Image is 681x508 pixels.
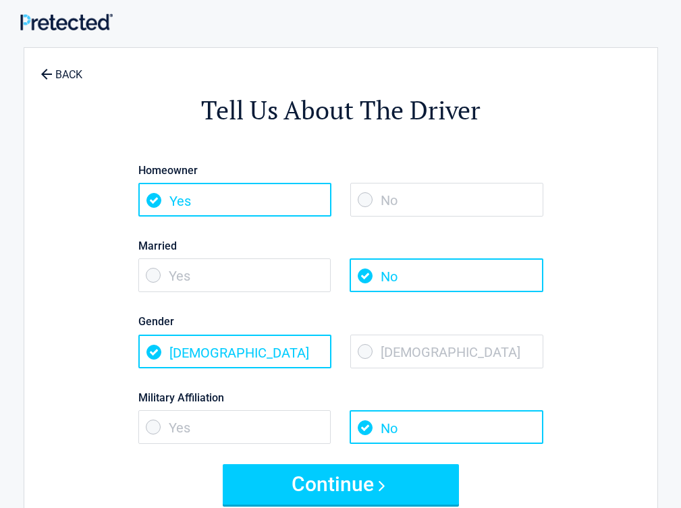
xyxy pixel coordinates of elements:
span: Yes [138,258,331,292]
span: No [350,410,543,444]
img: Main Logo [20,13,113,30]
span: Yes [138,410,331,444]
label: Married [138,237,543,255]
label: Military Affiliation [138,389,543,407]
a: BACK [38,57,85,80]
span: Yes [138,183,331,217]
label: Gender [138,312,543,331]
span: No [350,183,543,217]
h2: Tell Us About The Driver [99,93,583,128]
button: Continue [223,464,459,505]
span: [DEMOGRAPHIC_DATA] [350,335,543,368]
span: No [350,258,543,292]
span: [DEMOGRAPHIC_DATA] [138,335,331,368]
label: Homeowner [138,161,543,179]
